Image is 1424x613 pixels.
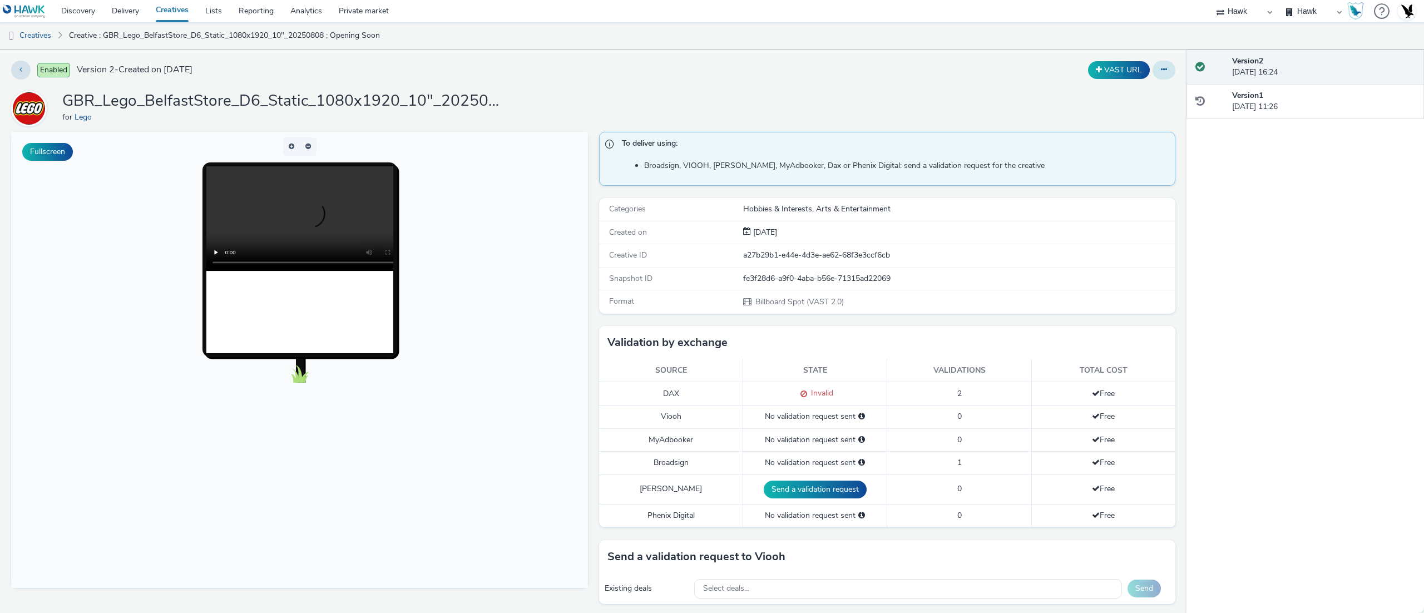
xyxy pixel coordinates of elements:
[1347,2,1364,20] img: Hawk Academy
[1031,359,1175,382] th: Total cost
[75,112,96,122] a: Lego
[607,334,728,351] h3: Validation by exchange
[3,4,46,18] img: undefined Logo
[1092,510,1115,521] span: Free
[62,91,507,112] h1: GBR_Lego_BelfastStore_D6_Static_1080x1920_10"_20250808 ; Opening Soon
[887,359,1031,382] th: Validations
[858,411,865,422] div: Please select a deal below and click on Send to send a validation request to Viooh.
[607,548,785,565] h3: Send a validation request to Viooh
[754,296,844,307] span: Billboard Spot (VAST 2.0)
[609,204,646,214] span: Categories
[1232,56,1415,78] div: [DATE] 16:24
[605,583,689,594] div: Existing deals
[751,227,777,238] span: [DATE]
[599,452,743,474] td: Broadsign
[609,227,647,238] span: Created on
[743,359,887,382] th: State
[1232,56,1263,66] strong: Version 2
[1092,434,1115,445] span: Free
[807,388,833,398] span: Invalid
[751,227,777,238] div: Creation 08 August 2025, 11:26
[1085,61,1153,79] div: Duplicate the creative as a VAST URL
[1398,3,1415,19] img: Account UK
[743,273,1175,284] div: fe3f28d6-a9f0-4aba-b56e-71315ad22069
[749,411,881,422] div: No validation request sent
[6,31,17,42] img: dooh
[599,428,743,451] td: MyAdbooker
[743,204,1175,215] div: Hobbies & Interests, Arts & Entertainment
[957,483,962,494] span: 0
[599,382,743,406] td: DAX
[957,510,962,521] span: 0
[644,160,1170,171] li: Broadsign, VIOOH, [PERSON_NAME], MyAdbooker, Dax or Phenix Digital: send a validation request for...
[1088,61,1150,79] button: VAST URL
[1092,388,1115,399] span: Free
[609,296,634,306] span: Format
[858,510,865,521] div: Please select a deal below and click on Send to send a validation request to Phenix Digital.
[1232,90,1263,101] strong: Version 1
[62,112,75,122] span: for
[37,63,70,77] span: Enabled
[957,388,962,399] span: 2
[858,434,865,446] div: Please select a deal below and click on Send to send a validation request to MyAdbooker.
[599,504,743,527] td: Phenix Digital
[1092,457,1115,468] span: Free
[749,510,881,521] div: No validation request sent
[858,457,865,468] div: Please select a deal below and click on Send to send a validation request to Broadsign.
[957,457,962,468] span: 1
[609,273,652,284] span: Snapshot ID
[1347,2,1368,20] a: Hawk Academy
[743,250,1175,261] div: a27b29b1-e44e-4d3e-ae62-68f3e3ccf6cb
[1092,483,1115,494] span: Free
[609,250,647,260] span: Creative ID
[957,434,962,445] span: 0
[1232,90,1415,113] div: [DATE] 11:26
[63,22,385,49] a: Creative : GBR_Lego_BelfastStore_D6_Static_1080x1920_10"_20250808 ; Opening Soon
[13,92,45,125] img: Lego
[749,457,881,468] div: No validation request sent
[703,584,749,594] span: Select deals...
[622,138,1164,152] span: To deliver using:
[1092,411,1115,422] span: Free
[77,63,192,76] span: Version 2 - Created on [DATE]
[764,481,867,498] button: Send a validation request
[599,406,743,428] td: Viooh
[22,143,73,161] button: Fullscreen
[749,434,881,446] div: No validation request sent
[957,411,962,422] span: 0
[599,359,743,382] th: Source
[599,474,743,504] td: [PERSON_NAME]
[1128,580,1161,597] button: Send
[11,103,51,113] a: Lego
